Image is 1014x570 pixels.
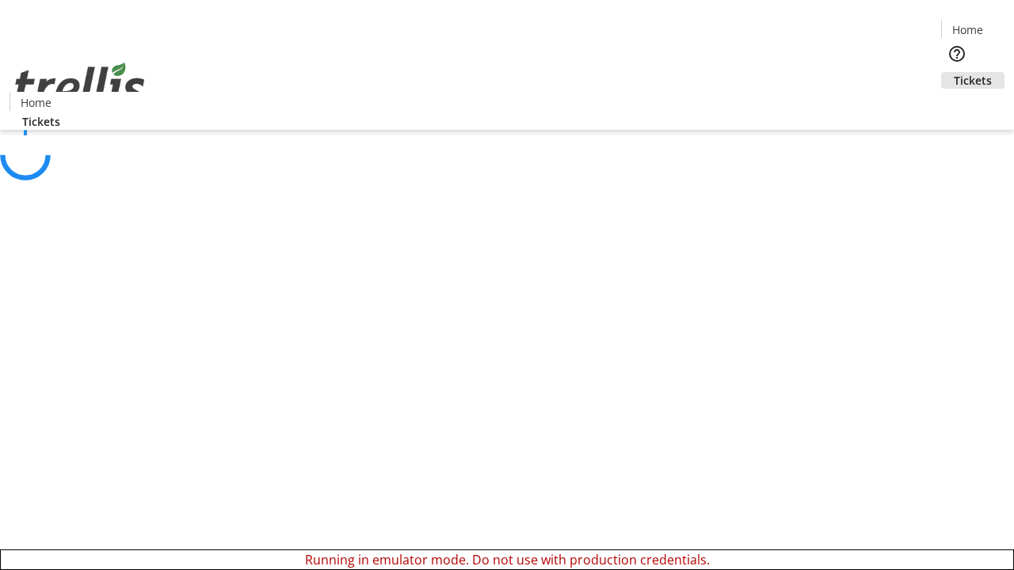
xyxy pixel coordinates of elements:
[941,72,1004,89] a: Tickets
[952,21,983,38] span: Home
[10,113,73,130] a: Tickets
[21,94,51,111] span: Home
[954,72,992,89] span: Tickets
[22,113,60,130] span: Tickets
[10,94,61,111] a: Home
[942,21,993,38] a: Home
[941,38,973,70] button: Help
[10,45,151,124] img: Orient E2E Organization Z0BCHeyFmL's Logo
[941,89,973,120] button: Cart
